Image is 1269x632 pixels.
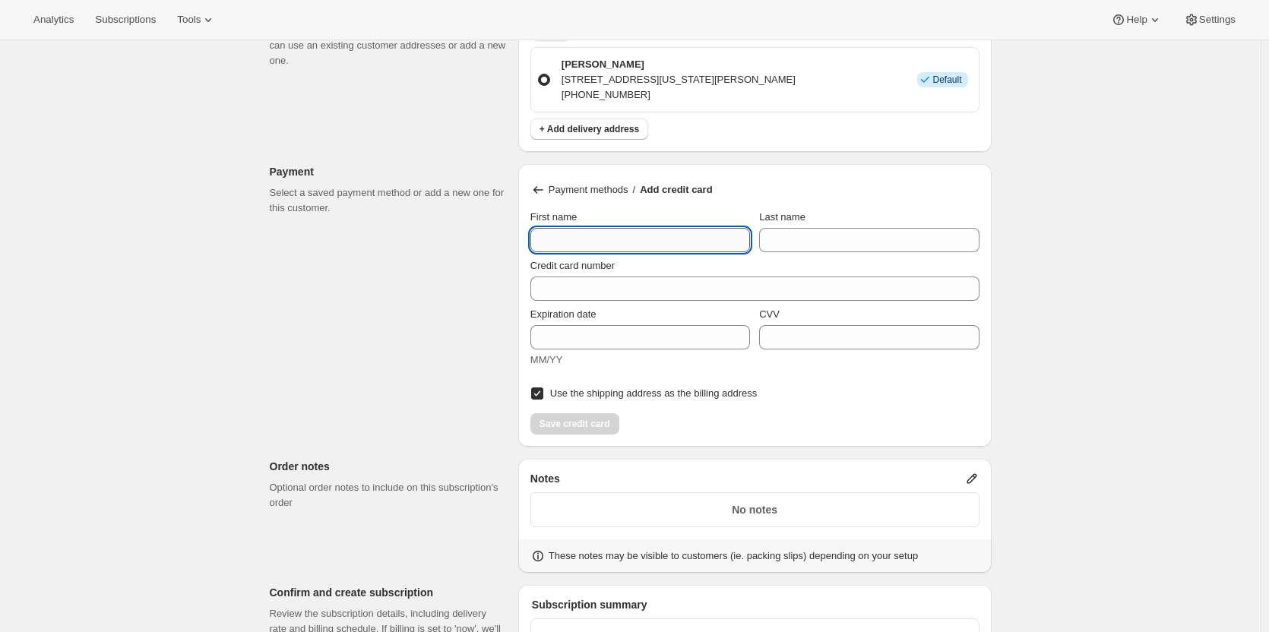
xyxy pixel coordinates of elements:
[530,471,560,486] span: Notes
[932,74,961,86] span: Default
[1102,9,1171,30] button: Help
[270,459,506,474] p: Order notes
[270,164,506,179] p: Payment
[562,57,796,72] p: [PERSON_NAME]
[530,260,615,271] span: Credit card number
[562,87,796,103] p: [PHONE_NUMBER]
[549,548,918,564] p: These notes may be visible to customers (ie. packing slips) depending on your setup
[24,9,83,30] button: Analytics
[270,23,506,68] p: Choose a shipping address or pickup location. You can use an existing customer addresses or add a...
[95,14,156,26] span: Subscriptions
[1175,9,1245,30] button: Settings
[532,597,979,612] p: Subscription summary
[759,308,780,320] span: CVV
[530,182,979,197] div: /
[177,14,201,26] span: Tools
[1126,14,1147,26] span: Help
[86,9,165,30] button: Subscriptions
[33,14,74,26] span: Analytics
[270,185,506,216] p: Select a saved payment method or add a new one for this customer.
[530,308,597,320] span: Expiration date
[530,354,563,365] span: MM/YY
[540,502,970,517] p: No notes
[1199,14,1236,26] span: Settings
[549,182,628,197] p: Payment methods
[540,123,639,135] span: + Add delivery address
[530,211,577,223] span: First name
[530,118,648,140] button: + Add delivery address
[270,585,506,600] p: Confirm and create subscription
[640,182,712,197] p: Add credit card
[759,211,805,223] span: Last name
[550,387,757,399] span: Use the shipping address as the billing address
[562,72,796,87] p: [STREET_ADDRESS][US_STATE][PERSON_NAME]
[168,9,225,30] button: Tools
[270,480,506,510] p: Optional order notes to include on this subscription's order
